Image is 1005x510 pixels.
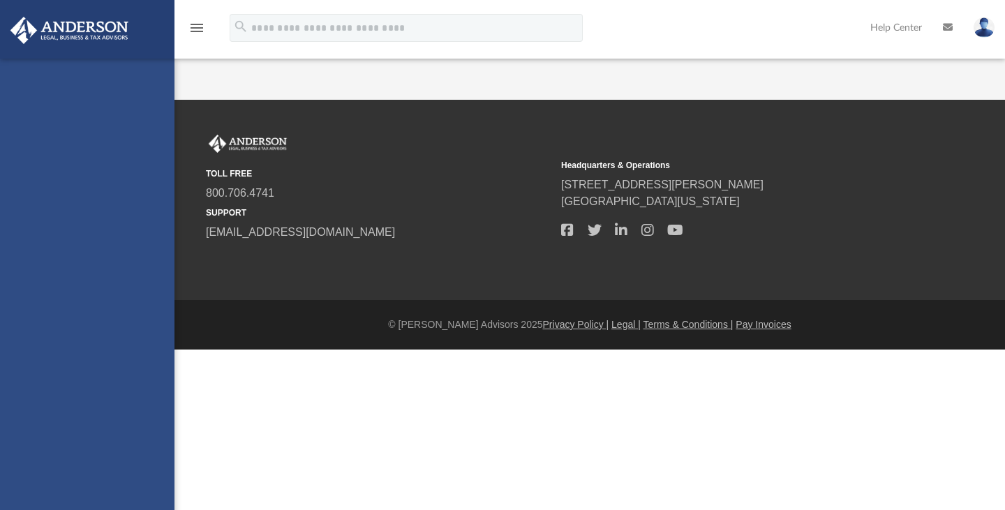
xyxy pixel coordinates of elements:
img: Anderson Advisors Platinum Portal [6,17,133,44]
a: menu [188,27,205,36]
img: User Pic [974,17,995,38]
a: 800.706.4741 [206,187,274,199]
i: search [233,19,248,34]
i: menu [188,20,205,36]
a: [GEOGRAPHIC_DATA][US_STATE] [561,195,740,207]
a: Legal | [611,319,641,330]
small: TOLL FREE [206,167,551,180]
small: Headquarters & Operations [561,159,907,172]
small: SUPPORT [206,207,551,219]
a: Privacy Policy | [543,319,609,330]
img: Anderson Advisors Platinum Portal [206,135,290,153]
a: Pay Invoices [736,319,791,330]
a: [EMAIL_ADDRESS][DOMAIN_NAME] [206,226,395,238]
a: [STREET_ADDRESS][PERSON_NAME] [561,179,764,190]
div: © [PERSON_NAME] Advisors 2025 [174,317,1005,332]
a: Terms & Conditions | [643,319,734,330]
